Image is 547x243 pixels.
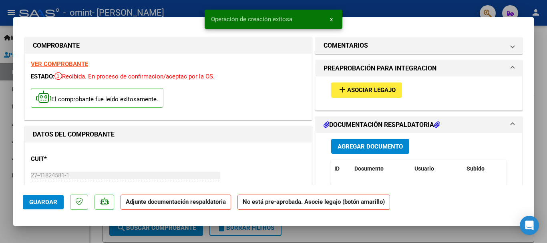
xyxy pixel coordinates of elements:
[31,73,54,80] span: ESTADO:
[316,117,522,133] mat-expansion-panel-header: DOCUMENTACIÓN RESPALDATORIA
[331,82,402,97] button: Asociar Legajo
[324,41,368,50] h1: COMENTARIOS
[354,165,384,172] span: Documento
[414,165,434,172] span: Usuario
[467,165,485,172] span: Subido
[503,160,543,177] datatable-header-cell: Acción
[324,120,440,130] h1: DOCUMENTACIÓN RESPALDATORIA
[33,131,115,138] strong: DATOS DEL COMPROBANTE
[331,160,351,177] datatable-header-cell: ID
[23,195,64,209] button: Guardar
[520,216,539,235] div: Open Intercom Messenger
[29,199,57,206] span: Guardar
[211,15,292,23] span: Operación de creación exitosa
[126,198,226,205] strong: Adjunte documentación respaldatoria
[316,76,522,110] div: PREAPROBACIÓN PARA INTEGRACION
[316,38,522,54] mat-expansion-panel-header: COMENTARIOS
[324,12,339,26] button: x
[237,195,390,210] strong: No está pre-aprobada. Asocie legajo (botón amarillo)
[463,160,503,177] datatable-header-cell: Subido
[31,60,88,68] a: VER COMPROBANTE
[411,160,463,177] datatable-header-cell: Usuario
[31,88,163,108] p: El comprobante fue leído exitosamente.
[331,139,409,154] button: Agregar Documento
[54,73,215,80] span: Recibida. En proceso de confirmacion/aceptac por la OS.
[31,155,113,164] p: CUIT
[351,160,411,177] datatable-header-cell: Documento
[334,165,340,172] span: ID
[316,60,522,76] mat-expansion-panel-header: PREAPROBACIÓN PARA INTEGRACION
[347,87,396,94] span: Asociar Legajo
[330,16,333,23] span: x
[338,143,403,150] span: Agregar Documento
[33,42,80,49] strong: COMPROBANTE
[338,85,347,94] mat-icon: add
[324,64,436,73] h1: PREAPROBACIÓN PARA INTEGRACION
